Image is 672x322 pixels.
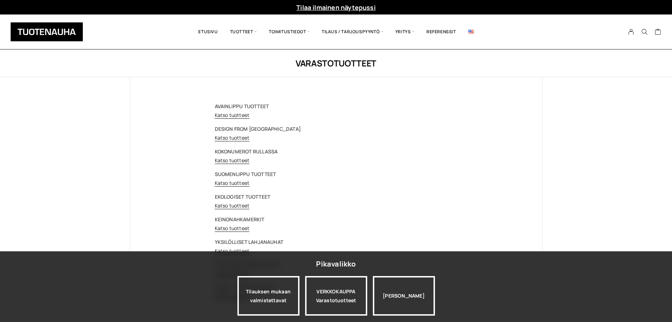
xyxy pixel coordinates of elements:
a: Katso tuotteet [215,225,250,232]
a: Katso tuotteet [215,134,250,141]
a: Tilaa ilmainen näytepussi [296,3,376,12]
a: Katso tuotteet [215,247,250,254]
a: Cart [655,28,661,37]
strong: KOKONUMEROT RULLASSA [215,148,278,155]
strong: SUOMENLIPPU TUOTTEET [215,171,276,177]
a: Katso tuotteet [215,157,250,164]
a: Katso tuotteet [215,180,250,186]
span: Yritys [389,20,420,44]
a: Etusivu [192,20,224,44]
a: Tilauksen mukaan valmistettavat [237,276,299,316]
h1: Varastotuotteet [130,57,543,69]
img: English [468,30,474,34]
img: Tuotenauha Oy [11,22,83,41]
strong: YKSILÖLLISET LAHJANAUHAT [215,239,284,245]
a: Katso tuotteet [215,202,250,209]
button: Search [638,29,651,35]
div: Pikavalikko [316,258,356,270]
span: Tuotteet [224,20,263,44]
a: Katso tuotteet [215,112,250,118]
div: [PERSON_NAME] [373,276,435,316]
a: My Account [624,29,638,35]
strong: AVAINLIPPU TUOTTEET [215,103,269,110]
strong: KEINONAHKAMERKIT [215,216,265,223]
a: Referenssit [420,20,462,44]
strong: DESIGN FROM [GEOGRAPHIC_DATA] [215,125,301,132]
strong: EKOLOGISET TUOTTEET [215,193,271,200]
div: VERKKOKAUPPA Varastotuotteet [305,276,367,316]
span: Tilaus / Tarjouspyyntö [316,20,389,44]
a: VERKKOKAUPPAVarastotuotteet [305,276,367,316]
span: Toimitustiedot [263,20,316,44]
